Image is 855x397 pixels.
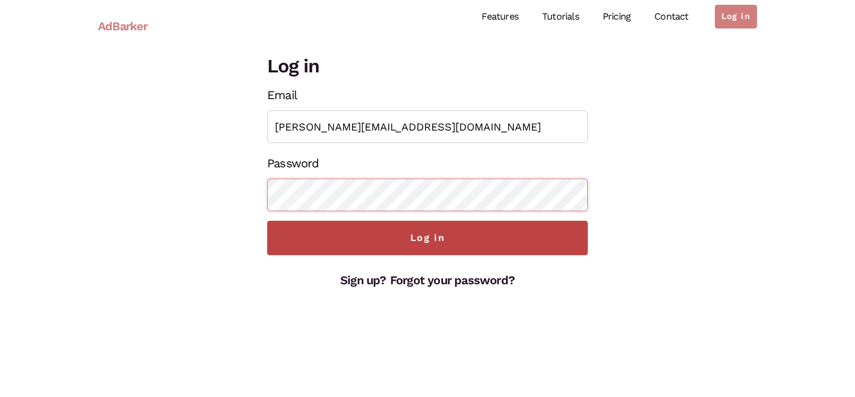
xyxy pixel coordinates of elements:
[340,273,387,287] a: Sign up?
[267,84,297,106] label: Email
[267,221,588,255] input: Log in
[715,5,757,28] a: Log in
[98,12,148,40] a: AdBarker
[390,273,515,287] a: Forgot your password?
[267,52,588,80] h2: Log in
[267,153,319,174] label: Password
